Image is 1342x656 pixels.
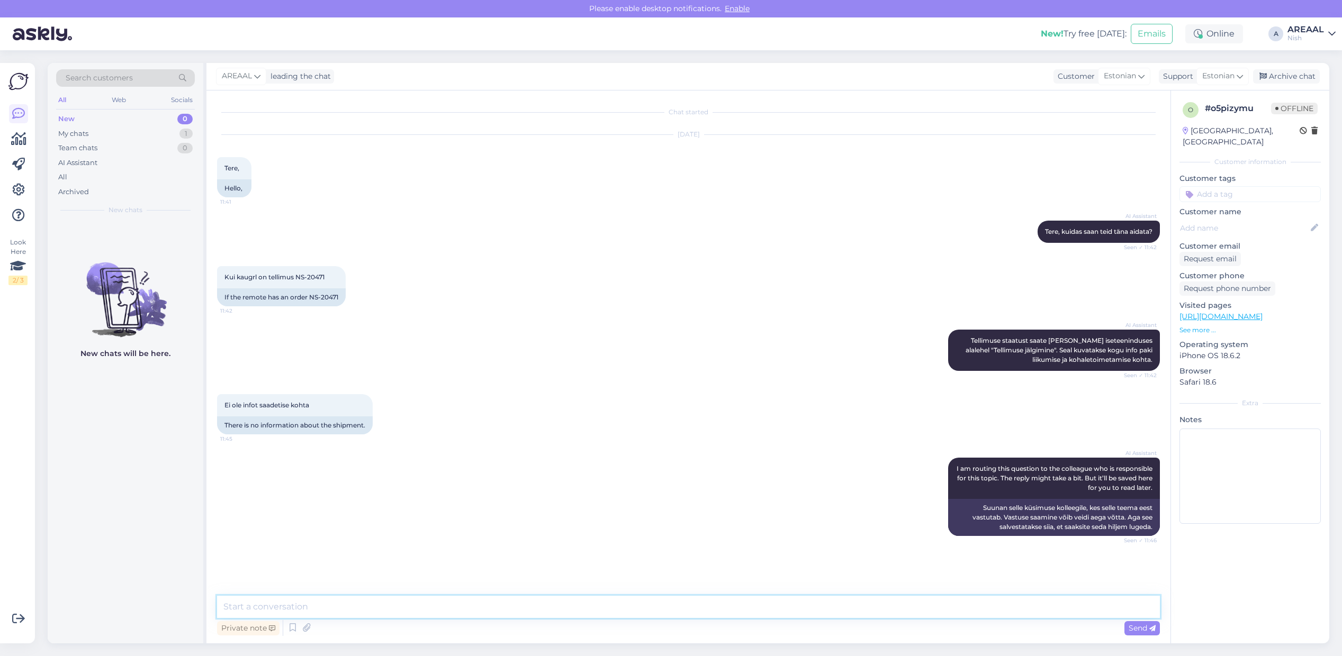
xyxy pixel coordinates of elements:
span: Seen ✓ 11:42 [1117,371,1157,379]
div: 0 [177,114,193,124]
div: Web [110,93,128,107]
span: Estonian [1202,70,1235,82]
div: There is no information about the shipment. [217,416,373,434]
p: See more ... [1179,325,1321,335]
div: Try free [DATE]: [1041,28,1127,40]
div: Team chats [58,143,97,153]
b: New! [1041,29,1064,39]
div: All [56,93,68,107]
div: New [58,114,75,124]
span: AREAAL [222,70,252,82]
span: AI Assistant [1117,212,1157,220]
img: Askly Logo [8,71,29,92]
p: Browser [1179,366,1321,377]
div: # o5pizymu [1205,102,1271,115]
span: Tere, kuidas saan teid täna aidata? [1045,227,1152,235]
span: AI Assistant [1117,321,1157,329]
div: Customer information [1179,157,1321,167]
input: Add a tag [1179,186,1321,202]
p: Visited pages [1179,300,1321,311]
span: 11:42 [220,307,260,315]
span: Enable [722,4,753,13]
span: Send [1129,623,1156,633]
p: Customer tags [1179,173,1321,184]
div: Archive chat [1253,69,1320,84]
div: AI Assistant [58,158,97,168]
span: Kui kaugrl on tellimus NS-20471 [224,273,325,281]
p: New chats will be here. [80,348,170,359]
span: o [1188,106,1193,114]
div: Support [1159,71,1193,82]
div: Request email [1179,252,1241,266]
a: [URL][DOMAIN_NAME] [1179,312,1263,321]
div: Nish [1287,34,1324,42]
div: All [58,172,67,183]
div: [DATE] [217,130,1160,139]
div: Request phone number [1179,281,1275,296]
p: Operating system [1179,339,1321,350]
p: Safari 18.6 [1179,377,1321,388]
div: [GEOGRAPHIC_DATA], [GEOGRAPHIC_DATA] [1183,125,1300,148]
input: Add name [1180,222,1309,234]
span: I am routing this question to the colleague who is responsible for this topic. The reply might ta... [957,464,1154,491]
div: Hello, [217,179,251,197]
div: Socials [169,93,195,107]
img: No chats [48,243,203,339]
div: Chat started [217,107,1160,117]
span: Ei ole infot saadetise kohta [224,401,309,409]
span: New chats [109,205,142,215]
p: iPhone OS 18.6.2 [1179,350,1321,361]
div: Look Here [8,238,28,285]
div: If the remote has an order NS-20471 [217,288,346,306]
div: My chats [58,129,88,139]
div: 1 [179,129,193,139]
p: Notes [1179,414,1321,425]
span: Seen ✓ 11:46 [1117,536,1157,544]
div: Customer [1053,71,1095,82]
div: Extra [1179,398,1321,408]
div: Archived [58,187,89,197]
a: AREAALNish [1287,25,1336,42]
p: Customer phone [1179,270,1321,281]
span: AI Assistant [1117,449,1157,457]
div: Suunan selle küsimuse kolleegile, kes selle teema eest vastutab. Vastuse saamine võib veidi aega ... [948,499,1160,536]
button: Emails [1131,24,1173,44]
p: Customer email [1179,241,1321,252]
div: 2 / 3 [8,276,28,285]
span: Offline [1271,103,1318,114]
div: Online [1185,24,1243,43]
span: Search customers [66,72,133,84]
span: Estonian [1104,70,1136,82]
span: Seen ✓ 11:42 [1117,243,1157,251]
span: 11:45 [220,435,260,443]
p: Customer name [1179,206,1321,217]
div: AREAAL [1287,25,1324,34]
div: leading the chat [266,71,331,82]
span: Tere, [224,164,239,172]
span: 11:41 [220,198,260,206]
span: Tellimuse staatust saate [PERSON_NAME] iseteeninduses alalehel "Tellimuse jälgimine". Seal kuvata... [966,336,1154,363]
div: Private note [217,621,280,635]
div: 0 [177,143,193,153]
div: A [1268,26,1283,41]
